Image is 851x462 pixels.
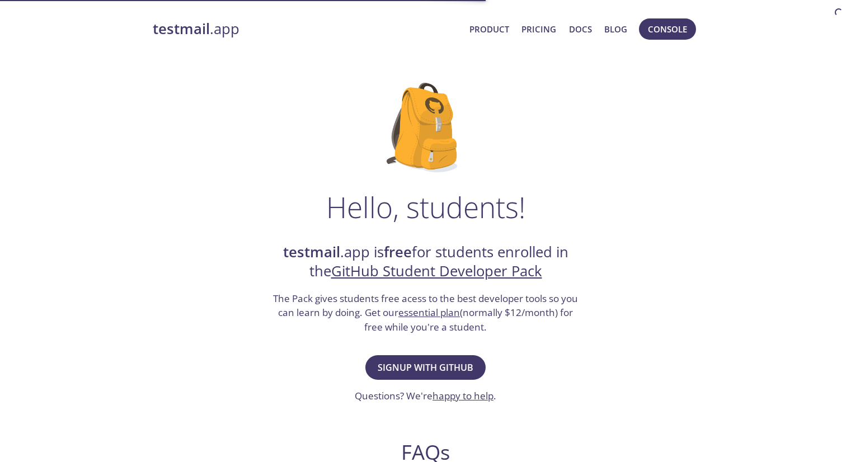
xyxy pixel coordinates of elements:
a: Pricing [521,22,556,36]
h2: .app is for students enrolled in the [272,243,580,281]
strong: free [384,242,412,262]
a: testmail.app [153,20,461,39]
strong: testmail [283,242,340,262]
strong: testmail [153,19,210,39]
h1: Hello, students! [326,190,525,224]
button: Console [639,18,696,40]
a: GitHub Student Developer Pack [331,261,542,281]
a: happy to help [432,389,493,402]
a: Blog [604,22,627,36]
a: essential plan [398,306,460,319]
button: Signup with GitHub [365,355,486,380]
a: Docs [569,22,592,36]
span: Console [648,22,687,36]
span: Signup with GitHub [378,360,473,375]
a: Product [469,22,509,36]
h3: Questions? We're . [355,389,496,403]
img: github-student-backpack.png [387,83,464,172]
h3: The Pack gives students free acess to the best developer tools so you can learn by doing. Get our... [272,291,580,334]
